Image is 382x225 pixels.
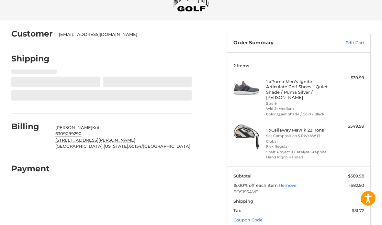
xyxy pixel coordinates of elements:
[266,155,330,160] li: Hand Right-Handed
[331,75,364,81] div: $39.99
[233,189,364,195] span: EOS15SAVE
[233,198,253,204] span: Shipping
[11,122,49,132] h2: Billing
[92,125,99,130] span: Kot
[11,164,50,174] h2: Payment
[361,198,364,204] span: --
[143,144,190,149] span: [GEOGRAPHIC_DATA]
[233,183,279,188] span: 15.00% off each item
[129,144,143,149] span: /
[233,63,364,68] h3: 2 Items
[266,127,330,133] h4: 1 x Callaway Mavrik 22 Irons
[233,40,323,46] h3: Order Summary
[266,79,330,100] h4: 1 x Puma Men's Ignite Articulate Golf Shoes - Quiet Shade / Puma Silver / [PERSON_NAME]
[266,101,330,106] li: Size 9
[322,40,364,46] a: Edit Cart
[266,106,330,112] li: Width Medium
[279,183,297,188] a: Remove
[11,29,53,39] h2: Customer
[233,173,252,178] span: Subtotal
[11,54,50,64] h2: Shipping
[266,133,330,144] li: Set Composition 5-PW+AW (7 Clubs)
[266,144,330,149] li: Flex Regular
[55,125,92,130] span: [PERSON_NAME]
[348,173,364,178] span: $589.98
[331,123,364,130] div: $549.99
[266,149,330,155] li: Shaft Project X Catalyst Graphite
[349,183,364,188] span: -$82.50
[266,112,330,117] li: Color Quiet Shade / Gold / Black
